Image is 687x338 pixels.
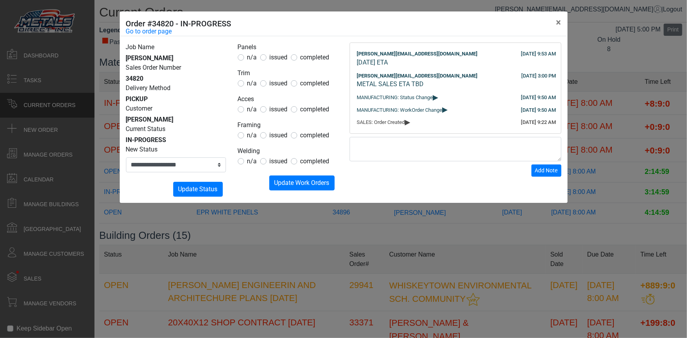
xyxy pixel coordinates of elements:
[270,131,288,139] span: issued
[522,72,556,80] div: [DATE] 3:00 PM
[357,51,478,57] span: [PERSON_NAME][EMAIL_ADDRESS][DOMAIN_NAME]
[126,63,181,72] label: Sales Order Number
[126,42,155,52] label: Job Name
[178,185,218,193] span: Update Status
[126,94,226,104] div: PICKUP
[300,54,330,61] span: completed
[270,79,288,87] span: issued
[357,118,554,126] div: SALES: Order Created
[521,50,556,58] div: [DATE] 9:53 AM
[521,106,556,114] div: [DATE] 9:50 AM
[357,79,554,89] div: METAL SALES ETA TBD
[300,79,330,87] span: completed
[126,18,231,30] h5: Order #34820 - IN-PROGRESS
[126,27,172,36] a: Go to order page
[357,73,478,79] span: [PERSON_NAME][EMAIL_ADDRESS][DOMAIN_NAME]
[238,94,338,105] legend: Acces
[300,105,330,113] span: completed
[126,145,158,154] label: New Status
[531,164,561,177] button: Add Note
[238,42,338,53] legend: Panels
[357,106,554,114] div: MANUFACTURING: WorkOrder Change
[535,167,558,174] span: Add Note
[550,11,568,33] button: Close
[126,74,226,83] div: 34820
[270,157,288,165] span: issued
[247,54,257,61] span: n/a
[126,54,174,62] span: [PERSON_NAME]
[126,135,226,145] div: IN-PROGRESS
[126,115,226,124] div: [PERSON_NAME]
[173,182,223,197] button: Update Status
[270,105,288,113] span: issued
[247,79,257,87] span: n/a
[521,118,556,126] div: [DATE] 9:22 AM
[126,124,166,134] label: Current Status
[126,83,171,93] label: Delivery Method
[357,94,554,102] div: MANUFACTURING: Status Change
[300,157,330,165] span: completed
[443,107,448,112] span: ▸
[300,131,330,139] span: completed
[238,120,338,131] legend: Framing
[521,94,556,102] div: [DATE] 9:50 AM
[247,131,257,139] span: n/a
[238,146,338,157] legend: Welding
[274,179,330,187] span: Update Work Orders
[433,94,439,100] span: ▸
[238,68,338,79] legend: Trim
[269,175,335,190] button: Update Work Orders
[126,104,153,113] label: Customer
[247,105,257,113] span: n/a
[357,58,554,67] div: [DATE] ETA
[405,119,411,124] span: ▸
[247,157,257,165] span: n/a
[270,54,288,61] span: issued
